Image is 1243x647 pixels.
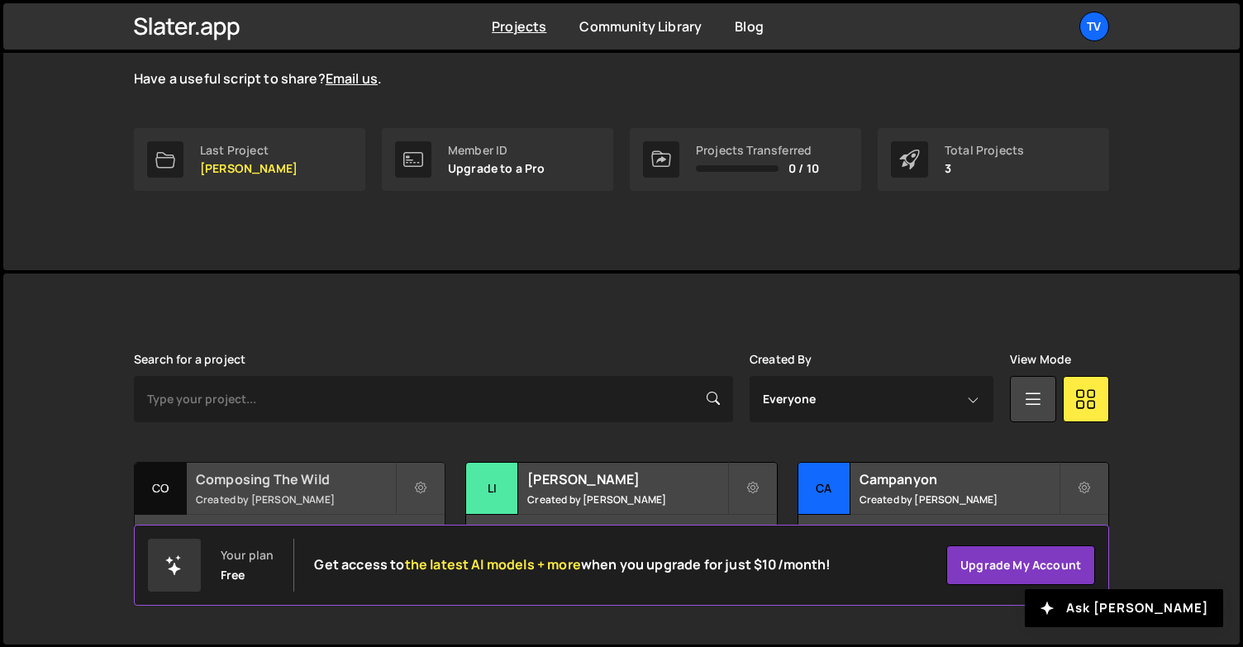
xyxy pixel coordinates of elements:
[221,569,245,582] div: Free
[200,144,298,157] div: Last Project
[579,17,702,36] a: Community Library
[466,515,776,564] div: 3 pages, last updated by [PERSON_NAME] [DATE]
[448,144,545,157] div: Member ID
[134,128,365,191] a: Last Project [PERSON_NAME]
[946,545,1095,585] a: Upgrade my account
[466,463,518,515] div: Li
[196,470,395,488] h2: Composing The Wild
[135,515,445,564] div: 6 pages, last updated by [PERSON_NAME] [DATE]
[405,555,581,573] span: the latest AI models + more
[134,462,445,565] a: Co Composing The Wild Created by [PERSON_NAME] 6 pages, last updated by [PERSON_NAME] [DATE]
[196,492,395,507] small: Created by [PERSON_NAME]
[448,162,545,175] p: Upgrade to a Pro
[135,463,187,515] div: Co
[860,492,1059,507] small: Created by [PERSON_NAME]
[798,515,1108,564] div: 1 page, last updated by [PERSON_NAME] [DATE]
[134,353,245,366] label: Search for a project
[492,17,546,36] a: Projects
[200,162,298,175] p: [PERSON_NAME]
[945,144,1024,157] div: Total Projects
[696,144,819,157] div: Projects Transferred
[1010,353,1071,366] label: View Mode
[735,17,764,36] a: Blog
[527,492,726,507] small: Created by [PERSON_NAME]
[798,462,1109,565] a: Ca Campanyon Created by [PERSON_NAME] 1 page, last updated by [PERSON_NAME] [DATE]
[314,557,831,573] h2: Get access to when you upgrade for just $10/month!
[1079,12,1109,41] a: TV
[221,549,274,562] div: Your plan
[788,162,819,175] span: 0 / 10
[134,376,733,422] input: Type your project...
[465,462,777,565] a: Li [PERSON_NAME] Created by [PERSON_NAME] 3 pages, last updated by [PERSON_NAME] [DATE]
[860,470,1059,488] h2: Campanyon
[798,463,850,515] div: Ca
[527,470,726,488] h2: [PERSON_NAME]
[1025,589,1223,627] button: Ask [PERSON_NAME]
[750,353,812,366] label: Created By
[326,69,378,88] a: Email us
[945,162,1024,175] p: 3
